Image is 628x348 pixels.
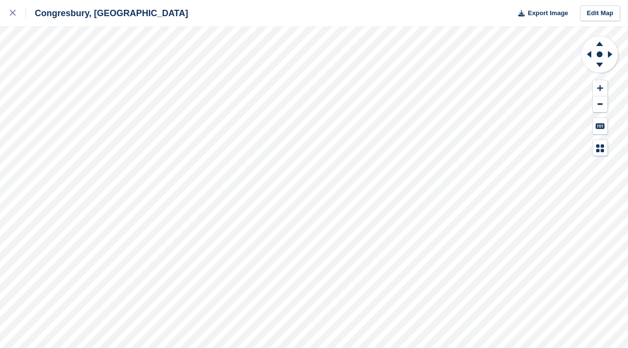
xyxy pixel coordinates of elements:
div: Congresbury, [GEOGRAPHIC_DATA] [26,7,188,19]
button: Keyboard Shortcuts [593,118,607,134]
span: Export Image [528,8,568,18]
a: Edit Map [580,5,620,22]
button: Map Legend [593,140,607,156]
button: Zoom In [593,80,607,96]
button: Zoom Out [593,96,607,113]
button: Export Image [512,5,568,22]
